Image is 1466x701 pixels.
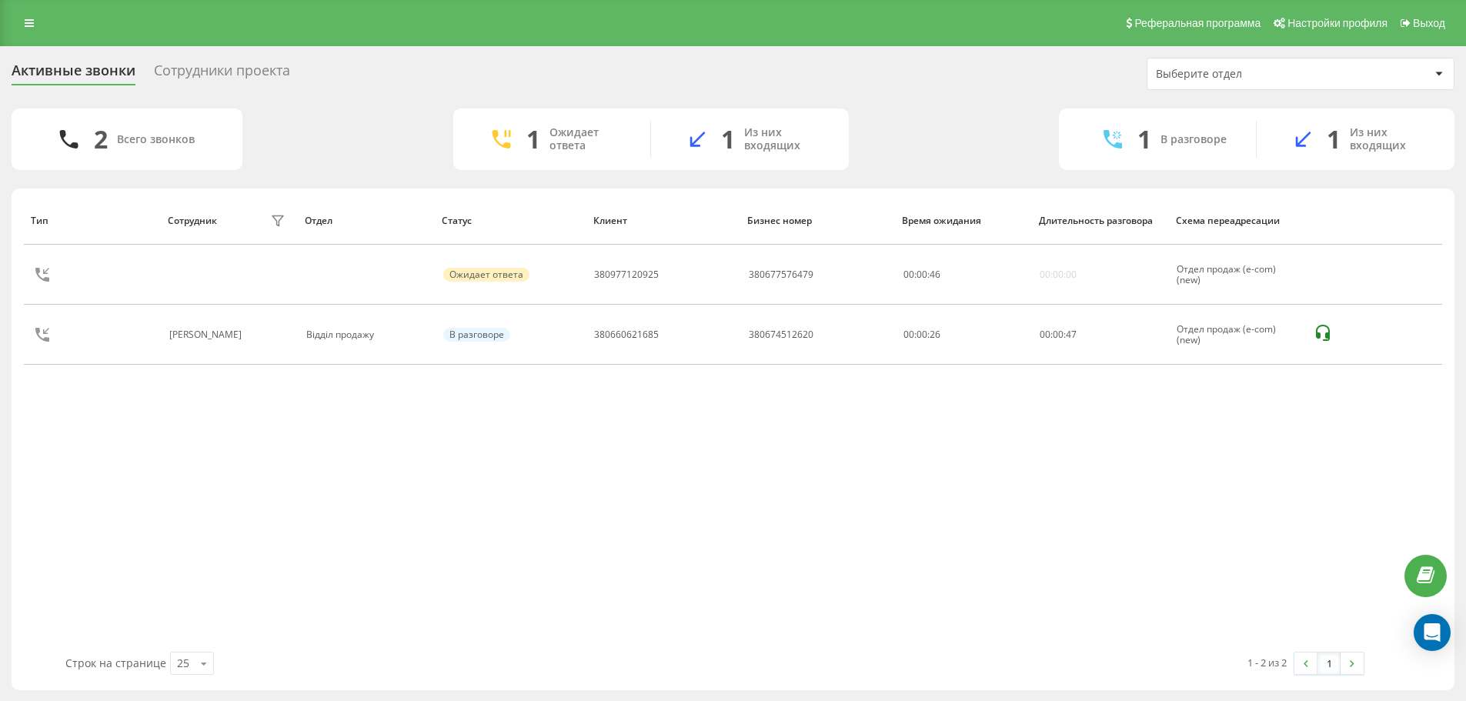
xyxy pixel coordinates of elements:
[442,215,579,226] div: Статус
[94,125,108,154] div: 2
[154,62,290,86] div: Сотрудники проекта
[117,133,195,146] div: Всего звонков
[903,268,914,281] span: 00
[1134,17,1261,29] span: Реферальная программа
[12,62,135,86] div: Активные звонки
[177,656,189,671] div: 25
[1176,215,1298,226] div: Схема переадресации
[443,328,510,342] div: В разговоре
[593,215,733,226] div: Клиент
[1177,324,1297,346] div: Отдел продаж (e-com)(new)
[1040,269,1077,280] div: 00:00:00
[594,269,659,280] div: 380977120925
[1317,653,1341,674] a: 1
[1040,328,1050,341] span: 00
[721,125,735,154] div: 1
[1414,614,1451,651] div: Open Intercom Messenger
[749,329,813,340] div: 380674512620
[903,269,940,280] div: : :
[1160,133,1227,146] div: В разговоре
[1040,329,1077,340] div: : :
[526,125,540,154] div: 1
[917,268,927,281] span: 00
[749,269,813,280] div: 380677576479
[903,329,1024,340] div: 00:00:26
[1053,328,1064,341] span: 00
[1287,17,1388,29] span: Настройки профиля
[305,215,427,226] div: Отдел
[1247,655,1287,670] div: 1 - 2 из 2
[1156,68,1340,81] div: Выберите отдел
[65,656,166,670] span: Строк на странице
[930,268,940,281] span: 46
[1066,328,1077,341] span: 47
[1327,125,1341,154] div: 1
[1039,215,1161,226] div: Длительность разговора
[31,215,153,226] div: Тип
[549,126,627,152] div: Ожидает ответа
[1137,125,1151,154] div: 1
[168,215,217,226] div: Сотрудник
[747,215,887,226] div: Бизнес номер
[1413,17,1445,29] span: Выход
[169,329,245,340] div: [PERSON_NAME]
[744,126,826,152] div: Из них входящих
[1177,264,1297,286] div: Отдел продаж (e-com)(new)
[1350,126,1431,152] div: Из них входящих
[594,329,659,340] div: 380660621685
[902,215,1024,226] div: Время ожидания
[443,268,529,282] div: Ожидает ответа
[306,329,426,340] div: Відділ продажу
